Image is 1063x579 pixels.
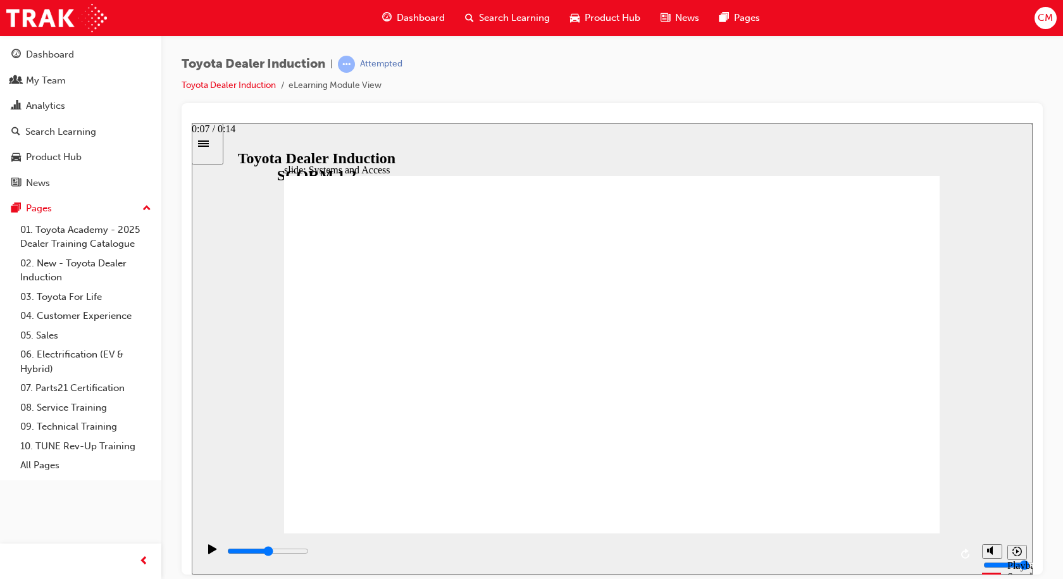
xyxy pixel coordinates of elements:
[650,5,709,31] a: news-iconNews
[15,417,156,437] a: 09. Technical Training
[360,58,402,70] div: Attempted
[570,10,580,26] span: car-icon
[11,127,20,138] span: search-icon
[734,11,760,25] span: Pages
[382,10,392,26] span: guage-icon
[397,11,445,25] span: Dashboard
[585,11,640,25] span: Product Hub
[560,5,650,31] a: car-iconProduct Hub
[26,73,66,88] div: My Team
[11,152,21,163] span: car-icon
[139,554,149,570] span: prev-icon
[26,201,52,216] div: Pages
[5,197,156,220] button: Pages
[11,178,21,189] span: news-icon
[5,171,156,195] a: News
[5,40,156,197] button: DashboardMy TeamAnalyticsSearch LearningProduct HubNews
[15,398,156,418] a: 08. Service Training
[790,421,811,435] button: Mute (Ctrl+Alt+M)
[26,47,74,62] div: Dashboard
[784,410,835,451] div: misc controls
[661,10,670,26] span: news-icon
[26,99,65,113] div: Analytics
[142,201,151,217] span: up-icon
[5,43,156,66] a: Dashboard
[15,220,156,254] a: 01. Toyota Academy - 2025 Dealer Training Catalogue
[15,287,156,307] a: 03. Toyota For Life
[5,94,156,118] a: Analytics
[6,410,784,451] div: playback controls
[765,421,784,440] button: Replay (Ctrl+Alt+R)
[289,78,382,93] li: eLearning Module View
[11,203,21,215] span: pages-icon
[1035,7,1057,29] button: CM
[6,420,28,442] button: Play (Ctrl+Alt+P)
[26,150,82,165] div: Product Hub
[15,437,156,456] a: 10. TUNE Rev-Up Training
[372,5,455,31] a: guage-iconDashboard
[25,125,96,139] div: Search Learning
[6,4,107,32] img: Trak
[15,345,156,378] a: 06. Electrification (EV & Hybrid)
[330,57,333,72] span: |
[5,120,156,144] a: Search Learning
[465,10,474,26] span: search-icon
[15,378,156,398] a: 07. Parts21 Certification
[11,101,21,112] span: chart-icon
[15,456,156,475] a: All Pages
[5,146,156,169] a: Product Hub
[15,326,156,346] a: 05. Sales
[479,11,550,25] span: Search Learning
[11,49,21,61] span: guage-icon
[455,5,560,31] a: search-iconSearch Learning
[11,75,21,87] span: people-icon
[816,437,835,459] div: Playback Speed
[1038,11,1053,25] span: CM
[675,11,699,25] span: News
[26,176,50,190] div: News
[5,69,156,92] a: My Team
[792,437,873,447] input: volume
[719,10,729,26] span: pages-icon
[816,421,835,437] button: Playback speed
[15,254,156,287] a: 02. New - Toyota Dealer Induction
[182,57,325,72] span: Toyota Dealer Induction
[709,5,770,31] a: pages-iconPages
[15,306,156,326] a: 04. Customer Experience
[338,56,355,73] span: learningRecordVerb_ATTEMPT-icon
[35,423,117,433] input: slide progress
[182,80,276,90] a: Toyota Dealer Induction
